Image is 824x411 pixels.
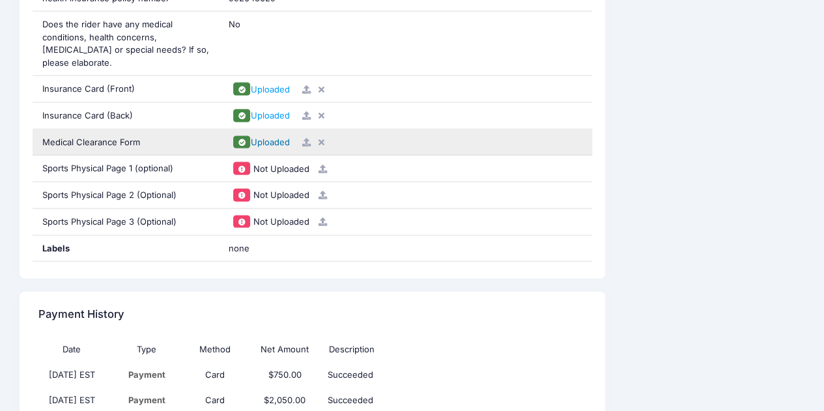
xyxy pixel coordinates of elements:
a: Uploaded [229,137,294,147]
span: none [229,242,391,255]
div: Sports Physical Page 2 (Optional) [33,182,220,208]
div: Labels [33,236,220,262]
a: Uploaded [229,84,294,94]
th: Type [111,337,182,363]
span: Not Uploaded [253,190,309,200]
a: Uploaded [229,110,294,120]
th: Net Amount [248,337,322,363]
div: Sports Physical Page 3 (Optional) [33,209,220,235]
span: Uploaded [250,137,289,147]
span: No [229,19,240,29]
div: Sports Physical Page 1 (optional) [33,156,220,182]
td: Payment [111,363,182,388]
td: Card [182,363,248,388]
div: Insurance Card (Front) [33,76,220,102]
span: Uploaded [250,84,289,94]
td: [DATE] EST [38,363,111,388]
div: Does the rider have any medical conditions, health concerns, [MEDICAL_DATA] or special needs? If ... [33,12,220,76]
h4: Payment History [38,296,124,333]
th: Description [322,337,520,363]
td: Succeeded [322,363,520,388]
td: $750.00 [248,363,322,388]
th: Method [182,337,248,363]
div: Medical Clearance Form [33,130,220,156]
th: Date [38,337,111,363]
div: Insurance Card (Back) [33,103,220,129]
span: Not Uploaded [253,163,309,174]
span: Uploaded [250,110,289,120]
span: Not Uploaded [253,216,309,227]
